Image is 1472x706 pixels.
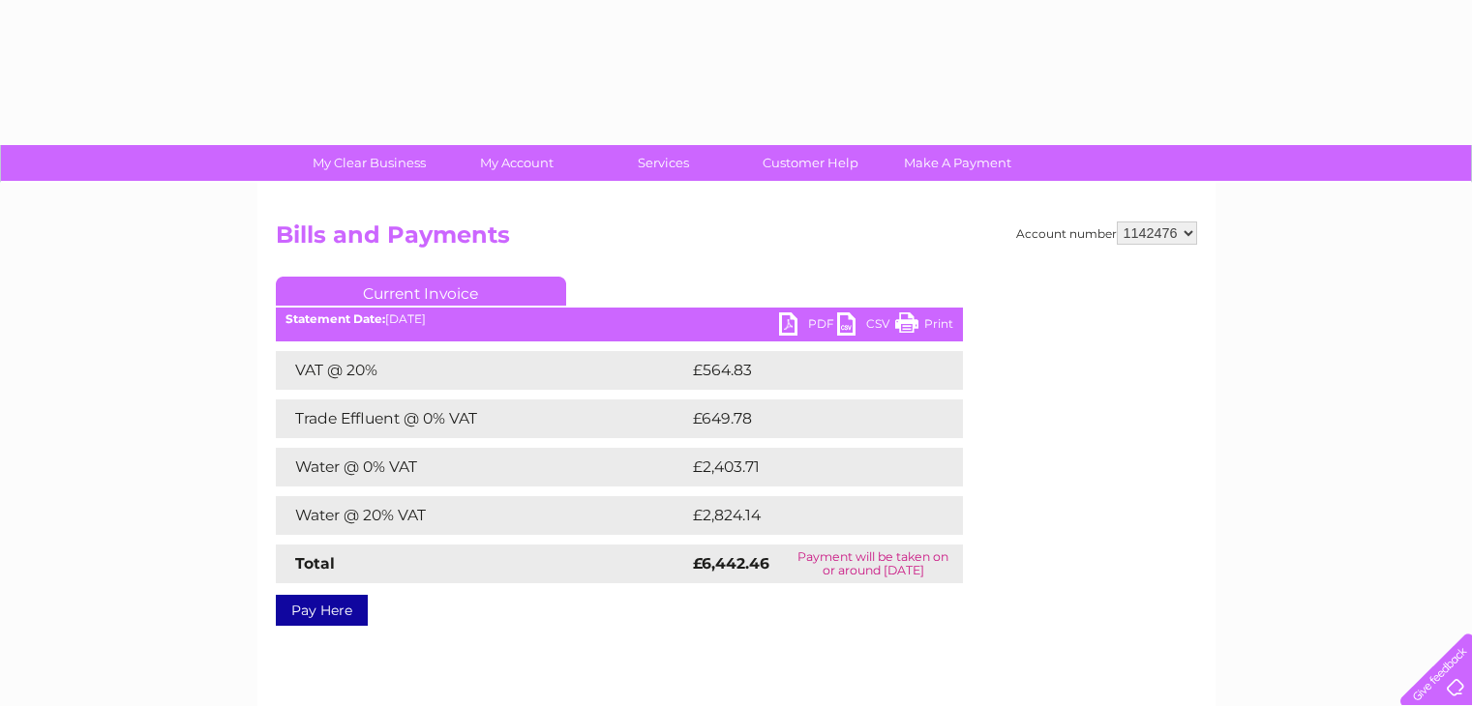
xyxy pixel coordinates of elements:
a: Current Invoice [276,277,566,306]
td: £649.78 [688,399,929,438]
td: Water @ 0% VAT [276,448,688,486]
td: Water @ 20% VAT [276,496,688,535]
td: VAT @ 20% [276,351,688,390]
td: Payment will be taken on or around [DATE] [784,544,963,583]
a: Customer Help [731,145,890,181]
div: [DATE] [276,312,963,326]
a: My Clear Business [289,145,449,181]
td: £564.83 [688,351,929,390]
td: £2,824.14 [688,496,932,535]
a: Make A Payment [878,145,1037,181]
a: CSV [837,312,895,340]
a: Services [584,145,743,181]
td: Trade Effluent @ 0% VAT [276,399,688,438]
h2: Bills and Payments [276,221,1197,258]
strong: £6,442.46 [693,554,769,573]
a: Pay Here [276,595,368,626]
div: Account number [1016,221,1197,245]
b: Statement Date: [285,311,385,326]
strong: Total [295,554,335,573]
a: PDF [779,312,837,340]
td: £2,403.71 [688,448,932,486]
a: My Account [436,145,596,181]
a: Print [895,312,953,340]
